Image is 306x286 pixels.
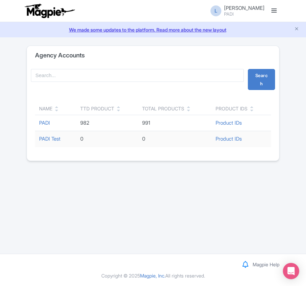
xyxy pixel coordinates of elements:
[294,25,299,33] button: Close announcement
[283,263,299,279] div: Open Intercom Messenger
[206,5,265,16] a: L [PERSON_NAME] PADI
[216,105,248,112] div: Product IDs
[39,120,50,126] a: PADI
[253,262,279,267] a: Magpie Help
[224,12,265,16] small: PADI
[216,136,242,142] a: Product IDs
[39,105,52,112] div: Name
[138,115,211,131] td: 991
[4,26,302,33] a: We made some updates to the platform. Read more about the new layout
[35,52,85,59] h4: Agency Accounts
[216,120,242,126] a: Product IDs
[76,131,138,147] td: 0
[142,105,184,112] div: Total Products
[224,5,265,11] span: [PERSON_NAME]
[31,69,244,82] input: Search...
[210,5,221,16] span: L
[23,3,76,18] img: logo-ab69f6fb50320c5b225c76a69d11143b.png
[248,69,275,90] button: Search
[76,115,138,131] td: 982
[80,105,114,112] div: TTD Product
[39,136,61,142] a: PADI Test
[22,272,284,279] div: Copyright © 2025 All rights reserved.
[140,273,165,279] span: Magpie, Inc.
[138,131,211,147] td: 0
